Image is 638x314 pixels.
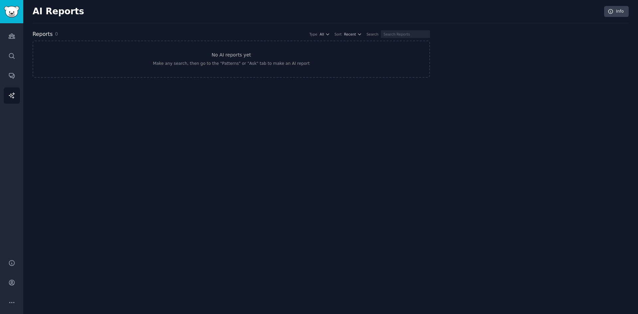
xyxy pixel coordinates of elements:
[153,61,309,67] div: Make any search, then go to the "Patterns" or "Ask" tab to make an AI report
[604,6,629,17] a: Info
[33,41,430,78] a: No AI reports yetMake any search, then go to the "Patterns" or "Ask" tab to make an AI report
[335,32,342,37] div: Sort
[320,32,330,37] button: All
[33,30,53,39] h2: Reports
[55,31,58,37] span: 0
[367,32,378,37] div: Search
[320,32,324,37] span: All
[344,32,362,37] button: Recent
[309,32,317,37] div: Type
[381,30,430,38] input: Search Reports
[33,6,84,17] h2: AI Reports
[212,52,251,58] h3: No AI reports yet
[344,32,356,37] span: Recent
[4,6,19,18] img: GummySearch logo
